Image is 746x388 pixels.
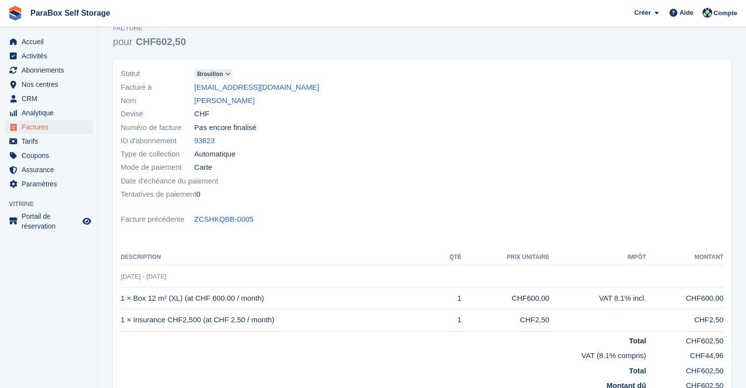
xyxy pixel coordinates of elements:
a: menu [5,163,93,177]
td: 1 × Box 12 m² (XL) (at CHF 600.00 / month) [121,287,437,310]
span: Facturé à [121,82,194,93]
span: Portail de réservation [22,211,80,231]
span: Devise [121,108,194,120]
td: CHF2,50 [646,309,723,331]
td: VAT (8.1% compris) [121,346,646,362]
a: [PERSON_NAME] [194,95,255,106]
span: Analytique [22,106,80,120]
span: Type de collection [121,149,194,160]
a: menu [5,35,93,49]
th: Impôt [549,250,646,265]
th: Description [121,250,437,265]
span: 0 [196,189,200,200]
span: ID d'abonnement [121,135,194,147]
span: CHF [194,108,209,120]
img: Tess Bédat [702,8,712,18]
td: 1 × Insurance CHF2,500 (at CHF 2.50 / month) [121,309,437,331]
a: menu [5,211,93,231]
a: menu [5,177,93,191]
strong: Total [629,336,646,345]
td: CHF602,50 [646,362,723,377]
a: menu [5,120,93,134]
span: Tentatives de paiement [121,189,196,200]
span: Mode de paiement [121,162,194,173]
th: Qté [437,250,462,265]
span: Coupons [22,149,80,162]
span: Vitrine [9,199,98,209]
td: CHF600,00 [646,287,723,310]
span: [DATE] - [DATE] [121,273,166,280]
th: Montant [646,250,723,265]
span: CRM [22,92,80,105]
img: stora-icon-8386f47178a22dfd0bd8f6a31ec36ba5ce8667c1dd55bd0f319d3a0aa187defe.svg [8,6,23,21]
a: menu [5,92,93,105]
a: ZCSHKQBB-0005 [194,214,254,225]
span: Date d'échéance du paiement [121,176,218,187]
span: Factures [22,120,80,134]
span: pour [113,36,132,47]
span: Pas encore finalisé [194,122,257,133]
a: Brouillon [194,68,232,79]
span: Compte [714,8,737,18]
span: Carte [194,162,212,173]
strong: Total [629,366,646,375]
a: menu [5,63,93,77]
a: 93823 [194,135,215,147]
a: Boutique d'aperçu [81,215,93,227]
td: CHF602,50 [646,331,723,346]
span: Tarifs [22,134,80,148]
span: Nom [121,95,194,106]
span: Brouillon [197,70,223,78]
th: Prix unitaire [462,250,549,265]
div: VAT 8.1% incl. [549,293,646,304]
a: ParaBox Self Storage [26,5,114,21]
span: Activités [22,49,80,63]
td: CHF600,00 [462,287,549,310]
span: Nos centres [22,78,80,91]
span: Facture [113,24,186,33]
a: menu [5,78,93,91]
a: menu [5,106,93,120]
span: Assurance [22,163,80,177]
a: [EMAIL_ADDRESS][DOMAIN_NAME] [194,82,319,93]
span: Numéro de facture [121,122,194,133]
span: Automatique [194,149,235,160]
a: menu [5,49,93,63]
span: CHF602,50 [136,36,186,47]
span: Paramètres [22,177,80,191]
span: Créer [634,8,651,18]
a: menu [5,149,93,162]
span: Abonnements [22,63,80,77]
td: 1 [437,309,462,331]
td: 1 [437,287,462,310]
span: Statut [121,68,194,79]
td: CHF44,96 [646,346,723,362]
span: Aide [679,8,693,18]
a: menu [5,134,93,148]
td: CHF2,50 [462,309,549,331]
span: Facture précédente [121,214,194,225]
span: Accueil [22,35,80,49]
